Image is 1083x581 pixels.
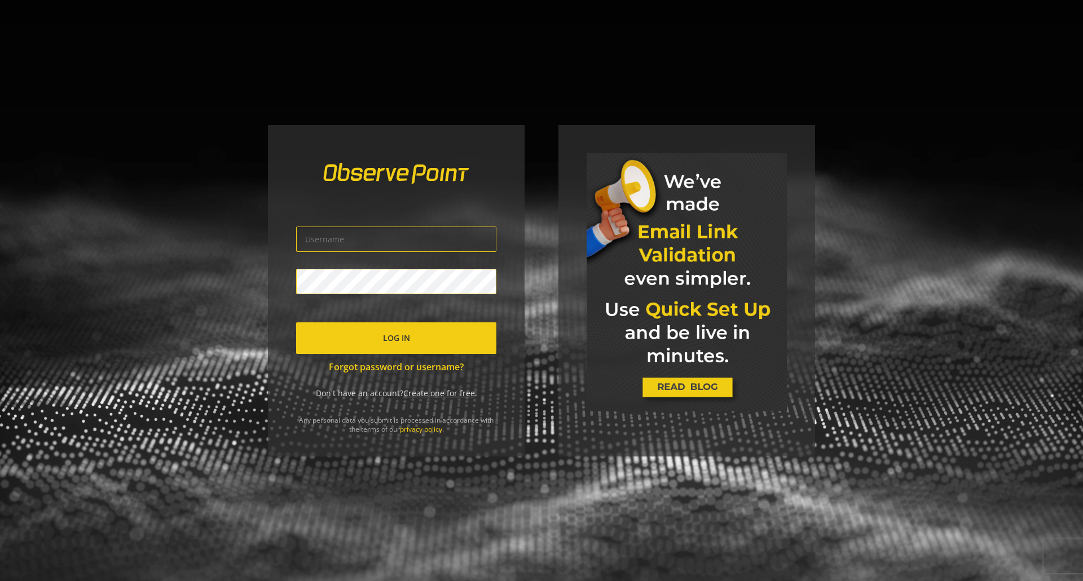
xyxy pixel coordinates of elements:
[296,388,496,399] div: Don't have an account? .
[400,424,442,434] a: privacy policy
[296,227,496,252] input: Username
[296,361,496,374] a: Forgot password or username?
[383,328,410,348] span: Log In
[296,322,496,354] button: Log In
[403,388,475,398] a: Create one for free
[587,153,787,411] img: marketing-banner.jpg
[268,416,525,456] div: Any personal data you submit is processed in accordance with the terms of our .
